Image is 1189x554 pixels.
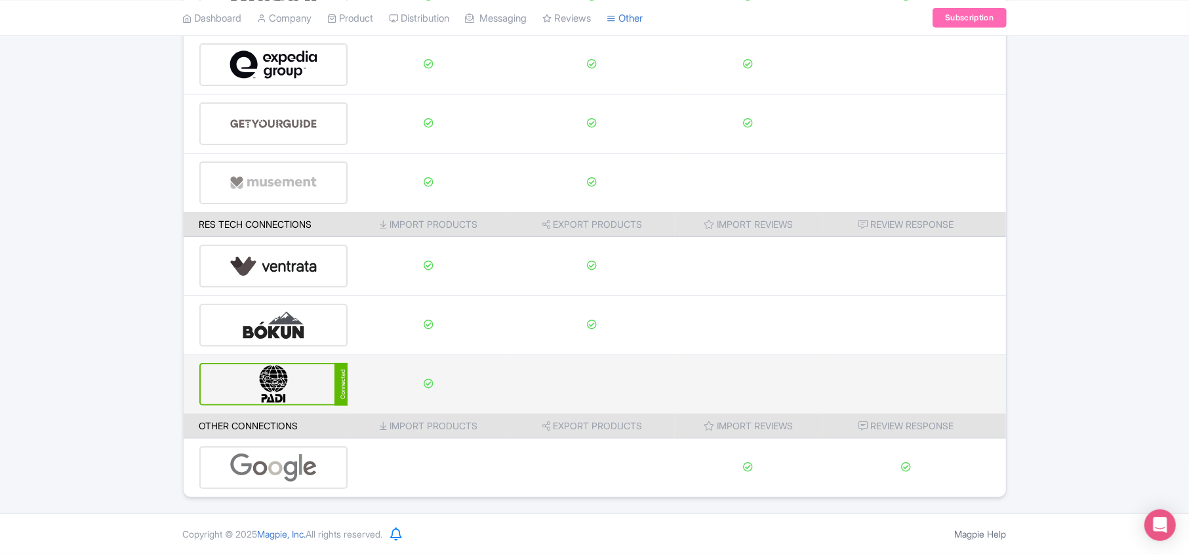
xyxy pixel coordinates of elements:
img: get_your_guide-5a6366678479520ec94e3f9d2b9f304b.svg [230,104,317,144]
div: Open Intercom Messenger [1144,509,1176,541]
a: Magpie Help [955,528,1007,540]
div: Copyright © 2025 All rights reserved. [175,527,391,541]
th: Import Products [348,414,510,438]
img: google-96de159c2084212d3cdd3c2fb262314c.svg [230,448,317,488]
th: Import Reviews [675,414,822,438]
th: Import Products [348,212,510,237]
th: Res Tech Connections [184,212,348,237]
th: Import Reviews [675,212,822,237]
img: musement-dad6797fd076d4ac540800b229e01643.svg [230,163,317,203]
div: Connected [334,363,348,406]
th: Review Response [822,414,1006,438]
img: bokun-9d666bd0d1b458dbc8a9c3d52590ba5a.svg [230,305,317,345]
th: Review Response [822,212,1006,237]
th: Export Products [510,414,675,438]
img: expedia-9e2f273c8342058d41d2cc231867de8b.svg [230,45,317,85]
a: Subscription [933,8,1006,28]
span: Magpie, Inc. [258,528,306,540]
a: Connected [199,363,348,406]
img: padi-d8839556b6cfbd2c30d3e47ef5cc6c4e.svg [230,364,318,404]
th: Export Products [510,212,675,237]
th: Other Connections [184,414,348,438]
img: ventrata-b8ee9d388f52bb9ce077e58fa33de912.svg [230,246,317,286]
